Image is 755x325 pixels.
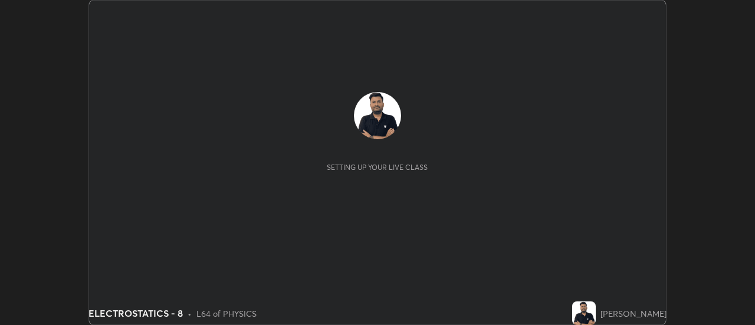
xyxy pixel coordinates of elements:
img: 8782f5c7b807477aad494b3bf83ebe7f.png [354,92,401,139]
div: L64 of PHYSICS [196,307,257,320]
div: [PERSON_NAME] [600,307,667,320]
div: ELECTROSTATICS - 8 [88,306,183,320]
div: Setting up your live class [327,163,428,172]
div: • [188,307,192,320]
img: 8782f5c7b807477aad494b3bf83ebe7f.png [572,301,596,325]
